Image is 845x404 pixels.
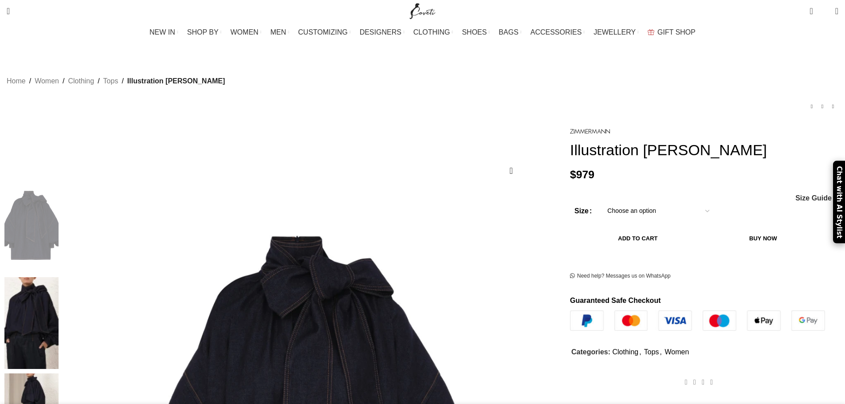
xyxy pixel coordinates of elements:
[574,229,701,248] button: Add to cart
[570,141,838,159] h1: Illustration [PERSON_NAME]
[187,28,219,36] span: SHOP BY
[657,28,696,36] span: GIFT SHOP
[499,24,521,41] a: BAGS
[706,229,821,248] button: Buy now
[570,310,825,331] img: guaranteed-safe-checkout-bordered.j
[271,28,287,36] span: MEN
[795,195,832,202] a: Size Guide
[149,28,175,36] span: NEW IN
[593,24,639,41] a: JEWELLERY
[271,24,289,41] a: MEN
[571,348,610,356] span: Categories:
[664,348,689,356] a: Women
[648,24,696,41] a: GIFT SHOP
[820,2,829,20] div: My Wishlist
[531,24,585,41] a: ACCESSORIES
[644,348,659,356] a: Tops
[127,75,225,87] span: Illustration [PERSON_NAME]
[707,376,716,388] a: WhatsApp social link
[570,129,610,134] img: Zimmermann
[806,101,817,112] a: Previous product
[149,24,178,41] a: NEW IN
[298,24,351,41] a: CUSTOMIZING
[499,28,518,36] span: BAGS
[639,346,641,358] span: ,
[570,273,671,280] a: Need help? Messages us on WhatsApp
[828,101,838,112] a: Next product
[35,75,59,87] a: Women
[231,24,262,41] a: WOMEN
[2,24,843,41] div: Main navigation
[660,346,662,358] span: ,
[805,2,817,20] a: 0
[612,348,638,356] a: Clothing
[821,9,828,16] span: 0
[690,376,699,388] a: X social link
[593,28,636,36] span: JEWELLERY
[298,28,348,36] span: CUSTOMIZING
[810,4,817,11] span: 0
[103,75,118,87] a: Tops
[462,24,490,41] a: SHOES
[531,28,582,36] span: ACCESSORIES
[408,7,437,14] a: Site logo
[2,2,14,20] a: Search
[68,75,94,87] a: Clothing
[570,169,594,180] bdi: 979
[360,28,401,36] span: DESIGNERS
[648,29,654,35] img: GiftBag
[7,75,26,87] a: Home
[574,205,592,217] label: Size
[231,28,259,36] span: WOMEN
[699,376,707,388] a: Pinterest social link
[360,24,405,41] a: DESIGNERS
[413,28,450,36] span: CLOTHING
[7,75,225,87] nav: Breadcrumb
[187,24,222,41] a: SHOP BY
[413,24,453,41] a: CLOTHING
[4,277,59,369] img: Zimmermann dresses
[570,297,661,304] strong: Guaranteed Safe Checkout
[462,28,487,36] span: SHOES
[570,169,576,180] span: $
[4,180,59,273] img: Zimmermann dress
[682,376,690,388] a: Facebook social link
